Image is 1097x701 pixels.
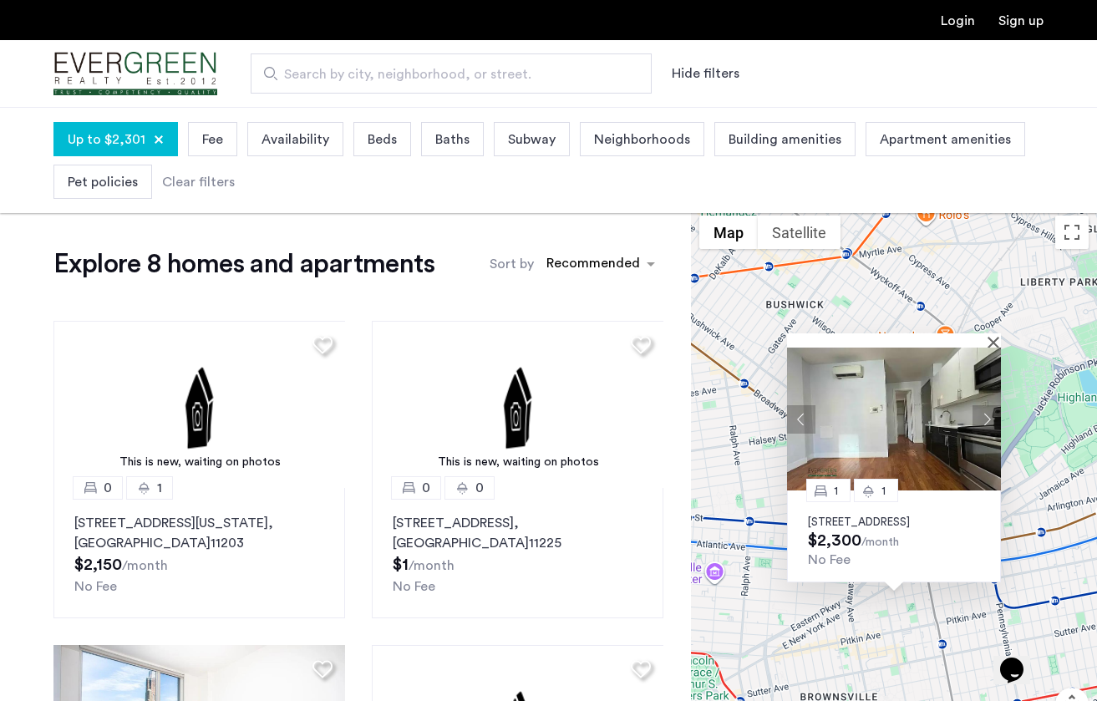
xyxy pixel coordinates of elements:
a: This is new, waiting on photos [372,321,664,488]
span: Neighborhoods [594,130,690,150]
a: Login [941,14,975,28]
iframe: chat widget [993,634,1047,684]
button: Close [991,336,1003,348]
h1: Explore 8 homes and apartments [53,247,434,281]
div: Clear filters [162,172,235,192]
span: 0 [422,478,430,498]
span: Building amenities [729,130,841,150]
p: [STREET_ADDRESS][US_STATE] 11203 [74,513,324,553]
label: Sort by [490,254,534,274]
sub: /month [122,559,168,572]
a: Cazamio Logo [53,43,217,105]
span: No Fee [393,580,435,593]
span: $2,300 [808,532,861,549]
span: Fee [202,130,223,150]
button: Show street map [699,216,758,249]
span: No Fee [74,580,117,593]
span: No Fee [808,553,851,566]
span: 1 [881,485,886,495]
ng-select: sort-apartment [538,249,663,279]
button: Toggle fullscreen view [1055,216,1089,249]
span: 0 [475,478,484,498]
a: This is new, waiting on photos [53,321,346,488]
sub: /month [861,536,899,548]
p: [STREET_ADDRESS] [808,516,980,529]
span: $2,150 [74,556,122,573]
span: Up to $2,301 [68,130,145,150]
span: Search by city, neighborhood, or street. [284,64,605,84]
span: Pet policies [68,172,138,192]
img: Apartment photo [787,348,1001,490]
span: Beds [368,130,397,150]
div: Recommended [544,253,640,277]
img: logo [53,43,217,105]
sub: /month [409,559,455,572]
span: 1 [834,485,838,495]
img: 2.gif [372,321,664,488]
span: Apartment amenities [880,130,1011,150]
span: Availability [262,130,329,150]
button: Show or hide filters [672,63,739,84]
span: $1 [393,556,409,573]
button: Show satellite imagery [758,216,841,249]
span: Subway [508,130,556,150]
span: 1 [157,478,162,498]
input: Apartment Search [251,53,652,94]
span: 0 [104,478,112,498]
div: This is new, waiting on photos [380,454,656,471]
a: Registration [998,14,1044,28]
a: 00[STREET_ADDRESS], [GEOGRAPHIC_DATA]11225No Fee [372,488,663,618]
button: Previous apartment [787,404,815,433]
p: [STREET_ADDRESS] 11225 [393,513,642,553]
span: Baths [435,130,470,150]
div: This is new, waiting on photos [62,454,338,471]
a: 01[STREET_ADDRESS][US_STATE], [GEOGRAPHIC_DATA]11203No Fee [53,488,345,618]
img: 2.gif [53,321,346,488]
button: Next apartment [973,404,1001,433]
